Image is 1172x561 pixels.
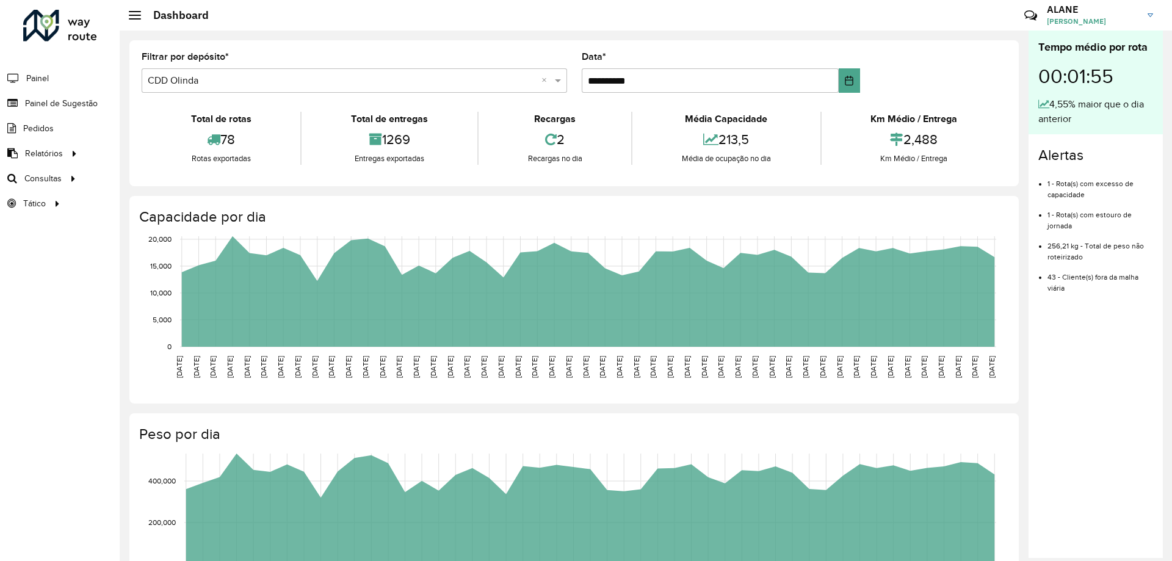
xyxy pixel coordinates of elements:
[305,112,474,126] div: Total de entregas
[26,72,49,85] span: Painel
[148,477,176,485] text: 400,000
[683,356,691,378] text: [DATE]
[148,235,172,243] text: 20,000
[751,356,759,378] text: [DATE]
[836,356,844,378] text: [DATE]
[142,49,229,64] label: Filtrar por depósito
[937,356,945,378] text: [DATE]
[1038,56,1153,97] div: 00:01:55
[167,342,172,350] text: 0
[632,356,640,378] text: [DATE]
[23,122,54,135] span: Pedidos
[1047,169,1153,200] li: 1 - Rota(s) com excesso de capacidade
[541,73,552,88] span: Clear all
[480,356,488,378] text: [DATE]
[971,356,978,378] text: [DATE]
[150,289,172,297] text: 10,000
[1038,147,1153,164] h4: Alertas
[1038,39,1153,56] div: Tempo médio por rota
[311,356,319,378] text: [DATE]
[530,356,538,378] text: [DATE]
[1047,200,1153,231] li: 1 - Rota(s) com estouro de jornada
[734,356,742,378] text: [DATE]
[327,356,335,378] text: [DATE]
[717,356,725,378] text: [DATE]
[145,112,297,126] div: Total de rotas
[482,112,628,126] div: Recargas
[700,356,708,378] text: [DATE]
[954,356,962,378] text: [DATE]
[852,356,860,378] text: [DATE]
[305,153,474,165] div: Entregas exportadas
[635,126,817,153] div: 213,5
[305,126,474,153] div: 1269
[395,356,403,378] text: [DATE]
[412,356,420,378] text: [DATE]
[378,356,386,378] text: [DATE]
[209,356,217,378] text: [DATE]
[294,356,302,378] text: [DATE]
[139,208,1007,226] h4: Capacidade por dia
[920,356,928,378] text: [DATE]
[886,356,894,378] text: [DATE]
[226,356,234,378] text: [DATE]
[784,356,792,378] text: [DATE]
[150,262,172,270] text: 15,000
[1047,16,1138,27] span: [PERSON_NAME]
[582,356,590,378] text: [DATE]
[869,356,877,378] text: [DATE]
[482,153,628,165] div: Recargas no dia
[825,112,1004,126] div: Km Médio / Entrega
[497,356,505,378] text: [DATE]
[344,356,352,378] text: [DATE]
[1018,2,1044,29] a: Contato Rápido
[565,356,573,378] text: [DATE]
[463,356,471,378] text: [DATE]
[1047,4,1138,15] h3: ALANE
[801,356,809,378] text: [DATE]
[649,356,657,378] text: [DATE]
[361,356,369,378] text: [DATE]
[175,356,183,378] text: [DATE]
[839,68,860,93] button: Choose Date
[148,518,176,526] text: 200,000
[819,356,827,378] text: [DATE]
[1047,262,1153,294] li: 43 - Cliente(s) fora da malha viária
[23,197,46,210] span: Tático
[25,97,98,110] span: Painel de Sugestão
[548,356,555,378] text: [DATE]
[277,356,284,378] text: [DATE]
[615,356,623,378] text: [DATE]
[153,316,172,324] text: 5,000
[514,356,522,378] text: [DATE]
[825,153,1004,165] div: Km Médio / Entrega
[582,49,606,64] label: Data
[145,126,297,153] div: 78
[446,356,454,378] text: [DATE]
[145,153,297,165] div: Rotas exportadas
[192,356,200,378] text: [DATE]
[1038,97,1153,126] div: 4,55% maior que o dia anterior
[598,356,606,378] text: [DATE]
[768,356,776,378] text: [DATE]
[635,112,817,126] div: Média Capacidade
[141,9,209,22] h2: Dashboard
[988,356,996,378] text: [DATE]
[1047,231,1153,262] li: 256,21 kg - Total de peso não roteirizado
[635,153,817,165] div: Média de ocupação no dia
[903,356,911,378] text: [DATE]
[25,147,63,160] span: Relatórios
[825,126,1004,153] div: 2,488
[243,356,251,378] text: [DATE]
[482,126,628,153] div: 2
[24,172,62,185] span: Consultas
[139,425,1007,443] h4: Peso por dia
[259,356,267,378] text: [DATE]
[666,356,674,378] text: [DATE]
[429,356,437,378] text: [DATE]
